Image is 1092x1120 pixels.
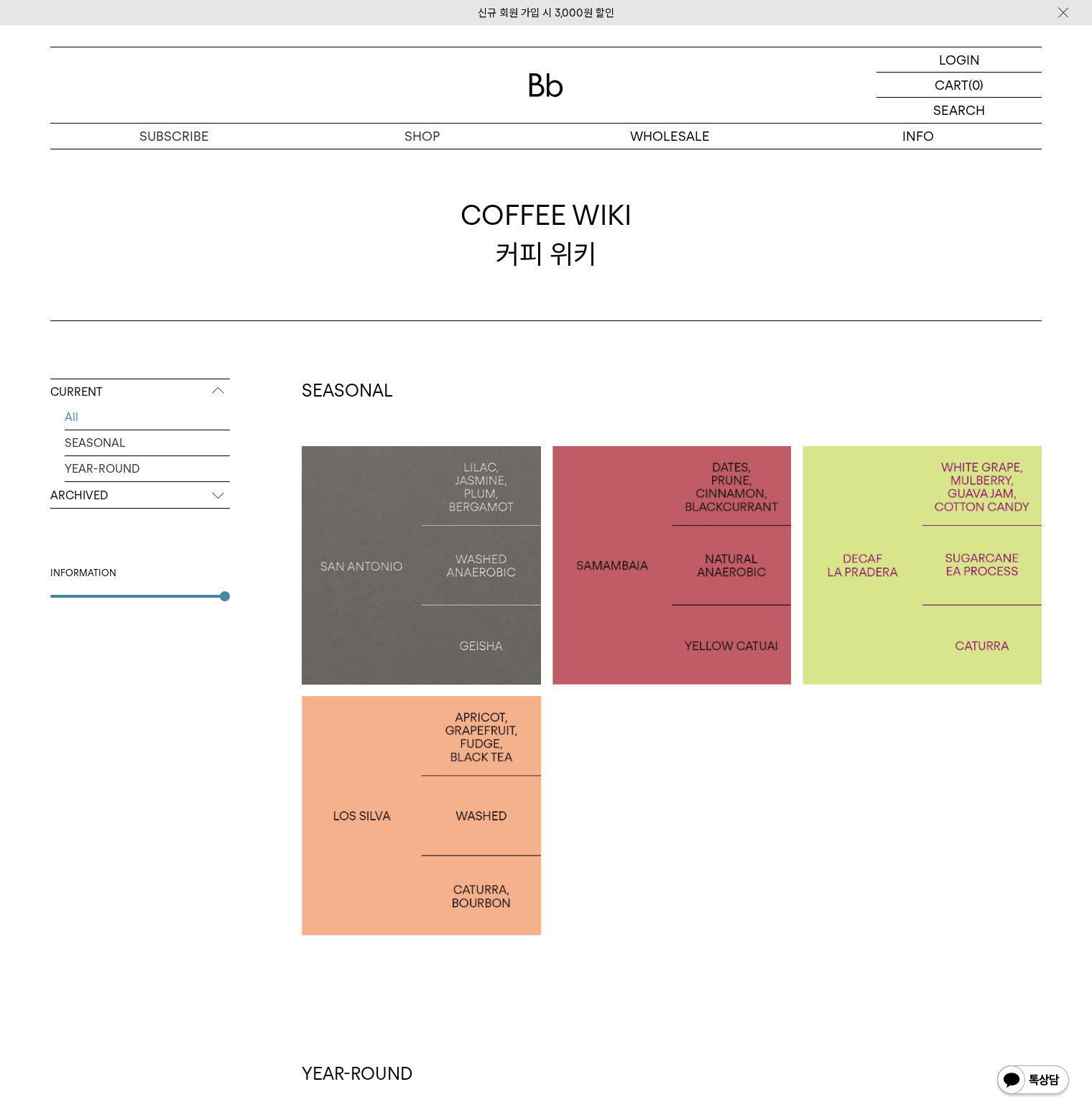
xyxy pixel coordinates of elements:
p: (0) [968,73,984,97]
a: 콜롬비아 라 프라데라 디카페인 COLOMBIA LA PRADERA DECAF [802,446,1042,685]
p: ARCHIVED [50,483,230,509]
a: YEAR-ROUND [65,456,230,481]
a: SEASONAL [65,430,230,455]
p: SEARCH [933,98,985,123]
a: CART (0) [876,73,1042,98]
p: CURRENT [50,379,230,405]
img: 로고 [529,73,563,97]
a: 브라질 사맘바이아BRAZIL SAMAMBAIA [552,446,792,685]
p: CART [935,73,968,97]
h2: SEASONAL [302,379,1042,403]
p: INFO [794,124,1042,149]
div: INFORMATION [50,566,230,580]
h2: YEAR-ROUND [302,1062,1042,1086]
p: WHOLESALE [546,124,794,149]
img: 카카오톡 채널 1:1 채팅 버튼 [996,1064,1070,1098]
a: All [65,404,230,430]
a: 산 안토니오: 게이샤SAN ANTONIO: GEISHA [302,446,541,685]
a: SUBSCRIBE [50,124,298,149]
p: LOGIN [939,47,980,72]
a: LOGIN [876,47,1042,73]
a: 페루 로스 실바PERU LOS SILVA [302,696,541,935]
div: 커피 위키 [461,196,631,272]
a: SHOP [298,124,546,149]
a: 신규 회원 가입 시 3,000원 할인 [478,6,614,19]
span: COFFEE WIKI [461,196,631,234]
